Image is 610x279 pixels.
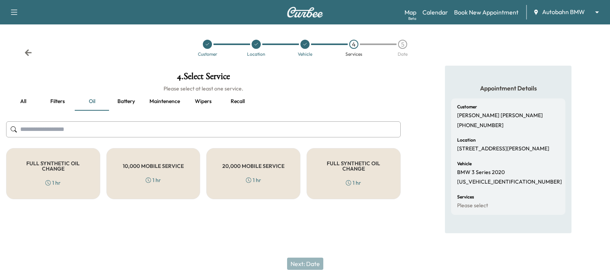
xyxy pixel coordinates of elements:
div: Services [345,52,362,56]
h6: Services [457,195,474,199]
p: [STREET_ADDRESS][PERSON_NAME] [457,145,549,152]
div: 1 hr [346,179,361,187]
div: Customer [198,52,217,56]
div: 4 [349,40,358,49]
span: Autobahn BMW [542,8,585,16]
button: Battery [109,92,143,111]
p: [US_VEHICLE_IDENTIFICATION_NUMBER] [457,179,562,185]
div: 5 [398,40,407,49]
h5: Appointment Details [451,84,565,92]
h6: Vehicle [457,161,472,166]
p: [PERSON_NAME] [PERSON_NAME] [457,112,543,119]
h5: FULL SYNTHETIC OIL CHANGE [19,161,88,171]
a: Calendar [422,8,448,17]
h5: 10,000 MOBILE SERVICE [123,163,184,169]
a: MapBeta [405,8,416,17]
div: 1 hr [246,176,261,184]
div: Vehicle [298,52,312,56]
div: basic tabs example [6,92,401,111]
h6: Customer [457,105,477,109]
div: Beta [408,16,416,21]
div: 1 hr [45,179,61,187]
button: Filters [40,92,75,111]
button: Recall [220,92,255,111]
p: [PHONE_NUMBER] [457,122,504,129]
button: Maintenence [143,92,186,111]
h5: 20,000 MOBILE SERVICE [222,163,284,169]
h6: Location [457,138,476,142]
div: 1 hr [146,176,161,184]
div: Date [398,52,408,56]
img: Curbee Logo [287,7,323,18]
h5: FULL SYNTHETIC OIL CHANGE [319,161,388,171]
div: Location [247,52,265,56]
h6: Please select at least one service. [6,85,401,92]
div: Back [24,49,32,56]
button: all [6,92,40,111]
button: Wipers [186,92,220,111]
button: Oil [75,92,109,111]
p: Please select [457,202,488,209]
a: Book New Appointment [454,8,518,17]
p: BMW 3 Series 2020 [457,169,505,176]
h1: 4 . Select Service [6,72,401,85]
